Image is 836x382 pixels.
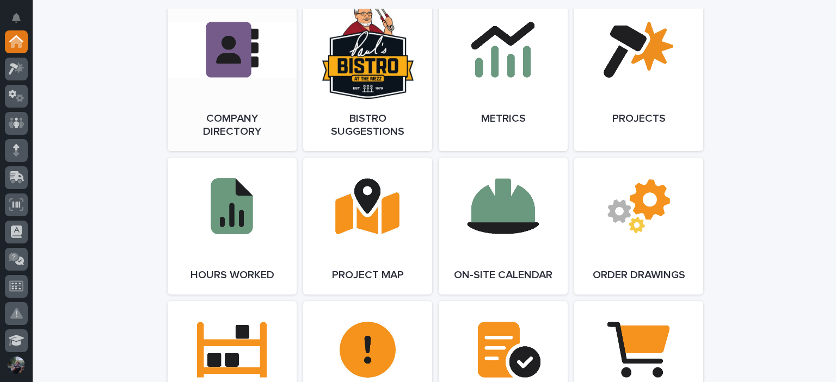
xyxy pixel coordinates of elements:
[14,13,28,30] div: Notifications
[439,158,568,295] a: On-Site Calendar
[574,1,703,151] a: Projects
[303,1,432,151] a: Bistro Suggestions
[5,354,28,377] button: users-avatar
[439,1,568,151] a: Metrics
[168,158,297,295] a: Hours Worked
[574,158,703,295] a: Order Drawings
[168,1,297,151] a: Company Directory
[5,7,28,29] button: Notifications
[303,158,432,295] a: Project Map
